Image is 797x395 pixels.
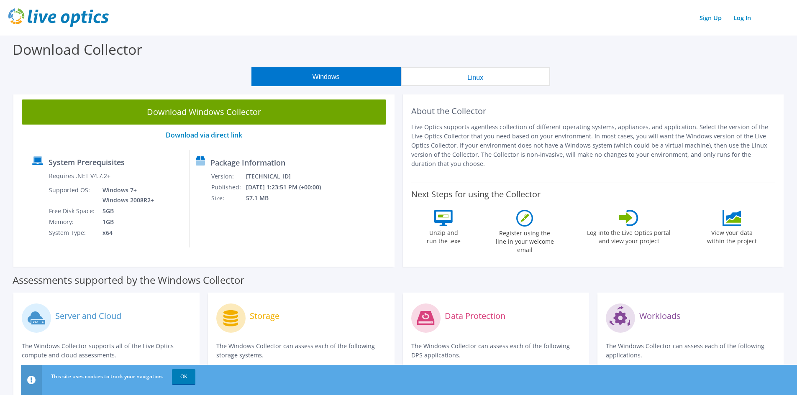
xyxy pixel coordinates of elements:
[49,206,96,217] td: Free Disk Space:
[210,158,285,167] label: Package Information
[246,182,332,193] td: [DATE] 1:23:51 PM (+00:00)
[251,67,401,86] button: Windows
[211,182,246,193] td: Published:
[8,8,109,27] img: live_optics_svg.svg
[172,369,195,384] a: OK
[411,122,776,168] p: Live Optics supports agentless collection of different operating systems, appliances, and applica...
[49,172,110,180] label: Requires .NET V4.7.2+
[639,312,681,320] label: Workloads
[250,312,279,320] label: Storage
[13,276,244,284] label: Assessments supported by the Windows Collector
[493,227,556,254] label: Register using the line in your welcome email
[55,312,121,320] label: Server and Cloud
[246,193,332,204] td: 57.1 MB
[49,158,125,166] label: System Prerequisites
[411,189,541,199] label: Next Steps for using the Collector
[96,227,156,238] td: x64
[401,67,550,86] button: Linux
[411,106,776,116] h2: About the Collector
[51,373,163,380] span: This site uses cookies to track your navigation.
[587,226,671,245] label: Log into the Live Optics portal and view your project
[49,217,96,227] td: Memory:
[729,12,755,24] a: Log In
[96,217,156,227] td: 1GB
[49,185,96,206] td: Supported OS:
[211,171,246,182] td: Version:
[695,12,726,24] a: Sign Up
[49,227,96,238] td: System Type:
[411,341,581,360] p: The Windows Collector can assess each of the following DPS applications.
[216,341,386,360] p: The Windows Collector can assess each of the following storage systems.
[22,341,191,360] p: The Windows Collector supports all of the Live Optics compute and cloud assessments.
[211,193,246,204] td: Size:
[424,226,463,245] label: Unzip and run the .exe
[13,40,142,59] label: Download Collector
[166,130,242,140] a: Download via direct link
[96,206,156,217] td: 5GB
[246,171,332,182] td: [TECHNICAL_ID]
[96,185,156,206] td: Windows 7+ Windows 2008R2+
[445,312,505,320] label: Data Protection
[22,99,386,125] a: Download Windows Collector
[702,226,762,245] label: View your data within the project
[606,341,775,360] p: The Windows Collector can assess each of the following applications.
